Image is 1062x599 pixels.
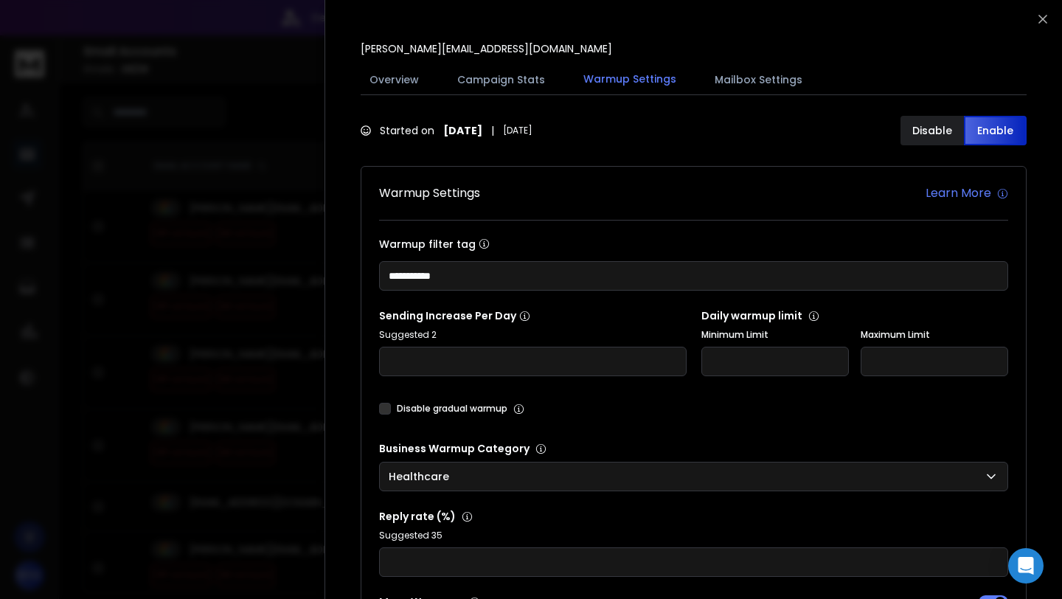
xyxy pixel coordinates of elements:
[379,308,687,323] p: Sending Increase Per Day
[964,116,1027,145] button: Enable
[379,530,1008,541] p: Suggested 35
[706,63,811,96] button: Mailbox Settings
[448,63,554,96] button: Campaign Stats
[361,123,532,138] div: Started on
[1008,548,1044,584] div: Open Intercom Messenger
[379,329,687,341] p: Suggested 2
[701,329,849,341] label: Minimum Limit
[861,329,1008,341] label: Maximum Limit
[926,184,1008,202] a: Learn More
[491,123,494,138] span: |
[575,63,685,97] button: Warmup Settings
[900,116,964,145] button: Disable
[379,509,1008,524] p: Reply rate (%)
[379,184,480,202] h1: Warmup Settings
[503,125,532,136] span: [DATE]
[361,63,428,96] button: Overview
[361,41,612,56] p: [PERSON_NAME][EMAIL_ADDRESS][DOMAIN_NAME]
[397,403,507,415] label: Disable gradual warmup
[379,238,1008,249] label: Warmup filter tag
[379,441,1008,456] p: Business Warmup Category
[701,308,1009,323] p: Daily warmup limit
[389,469,455,484] p: Healthcare
[900,116,1027,145] button: DisableEnable
[443,123,482,138] strong: [DATE]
